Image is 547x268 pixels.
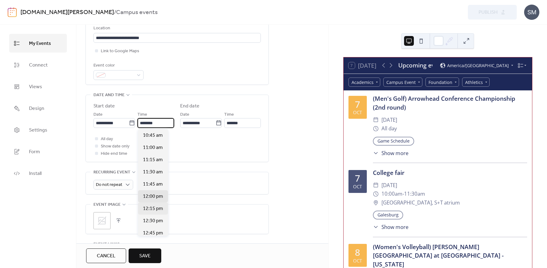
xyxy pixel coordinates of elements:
[143,168,163,176] span: 11:30 am
[143,205,163,212] span: 12:15 pm
[93,212,111,229] div: ;
[93,241,120,248] span: Event links
[224,111,234,118] span: Time
[381,124,397,133] span: All day
[353,184,362,189] div: Oct
[353,259,362,263] div: Oct
[86,248,126,263] button: Cancel
[373,168,527,177] div: College fair
[29,104,44,113] span: Design
[373,124,379,133] div: ​
[355,100,360,109] div: 7
[381,181,397,190] span: [DATE]
[373,116,379,125] div: ​
[381,198,460,207] span: [GEOGRAPHIC_DATA], S+T atrium
[20,7,114,18] a: [DOMAIN_NAME][PERSON_NAME]
[143,230,163,237] span: 12:45 pm
[93,103,115,110] div: Start date
[355,174,360,183] div: 7
[137,111,147,118] span: Time
[180,111,189,118] span: Date
[116,7,158,18] b: Campus events
[381,149,408,157] span: Show more
[129,248,161,263] button: Save
[403,190,404,198] span: -
[381,223,408,231] span: Show more
[180,103,199,110] div: End date
[97,252,115,260] span: Cancel
[93,201,121,208] span: Event image
[29,125,47,135] span: Settings
[143,156,163,164] span: 11:15 am
[29,60,48,70] span: Connect
[143,132,163,139] span: 10:45 am
[373,190,379,198] div: ​
[353,110,362,115] div: Oct
[93,169,130,176] span: Recurring event
[447,63,509,68] span: America/[GEOGRAPHIC_DATA]
[29,147,40,157] span: Form
[29,82,42,92] span: Views
[373,94,527,112] div: (Men's Golf) Arrowhead Conference Championship (2nd round)
[9,34,67,53] a: My Events
[373,198,379,207] div: ​
[143,144,163,151] span: 11:00 am
[9,77,67,96] a: Views
[143,193,163,200] span: 12:00 pm
[381,190,403,198] span: 10:00am
[8,7,17,17] img: logo
[9,121,67,139] a: Settings
[101,150,127,158] span: Hide end time
[139,252,151,260] span: Save
[9,142,67,161] a: Form
[355,248,360,257] div: 8
[373,149,379,157] div: ​
[101,143,129,150] span: Show date only
[404,190,425,198] span: 11:30am
[93,25,260,32] div: Location
[93,92,125,99] span: Date and time
[101,136,113,143] span: All day
[9,164,67,183] a: Install
[9,99,67,118] a: Design
[101,48,139,55] span: Link to Google Maps
[93,111,103,118] span: Date
[29,169,42,178] span: Install
[373,223,379,231] div: ​
[373,181,379,190] div: ​
[143,181,163,188] span: 11:45 am
[381,116,397,125] span: [DATE]
[114,7,116,18] b: /
[96,181,122,189] span: Do not repeat
[9,56,67,74] a: Connect
[398,61,432,70] div: Upcoming events
[93,62,142,69] div: Event color
[29,39,51,48] span: My Events
[524,5,539,20] div: SM
[143,217,163,225] span: 12:30 pm
[373,223,409,231] button: ​Show more
[373,149,409,157] button: ​Show more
